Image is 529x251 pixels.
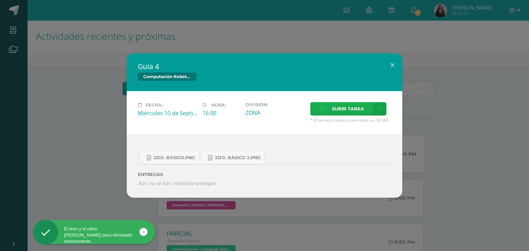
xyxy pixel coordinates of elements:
span: * El tamaño máximo permitido es 50 MB [310,117,391,123]
a: 2do. Básico 2.png [201,151,264,164]
div: 16:00 [203,109,240,117]
span: 2do. Básico.png [154,155,195,161]
a: 2do. Básico.png [139,151,199,164]
div: ZONA [246,109,305,117]
div: El león y el ratón [PERSON_NAME].docx eliminado exitosamente. [33,226,155,245]
i: Aún no se han realizado entregas [138,180,391,186]
button: Close (Esc) [383,53,402,77]
span: Subir tarea [332,102,364,115]
div: Miércoles 10 de Septiembre [138,109,197,117]
label: División: [246,102,305,107]
span: Fecha: [146,102,163,108]
h2: Guía 4 [138,62,391,71]
span: Computación Robótica [138,73,196,81]
span: Hora: [211,102,226,108]
label: ENTREGAS [138,172,391,177]
span: 2do. Básico 2.png [215,155,261,161]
